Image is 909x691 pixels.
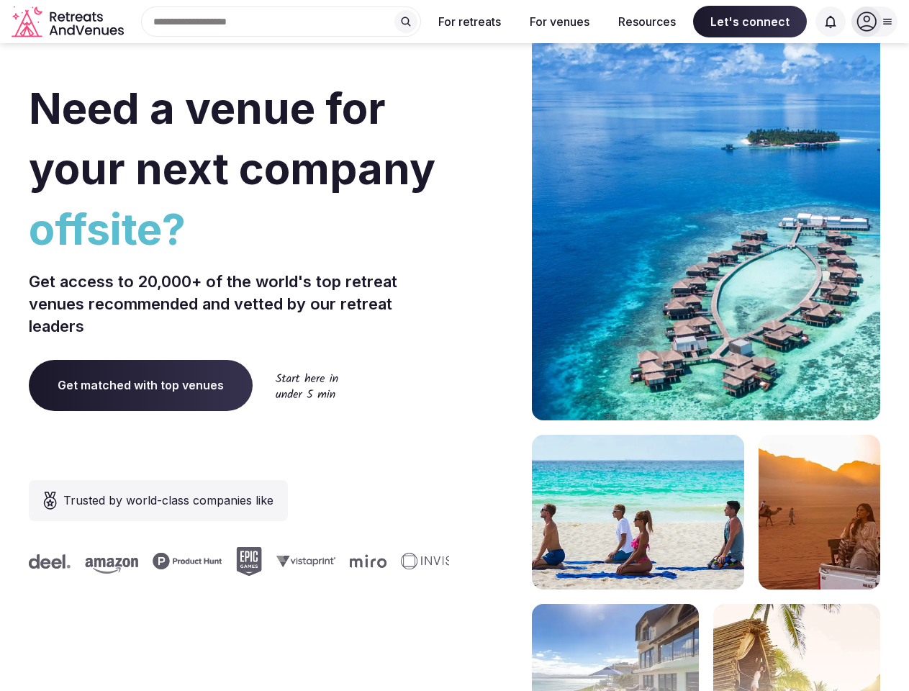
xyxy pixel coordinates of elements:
span: Need a venue for your next company [29,82,435,194]
button: For venues [518,6,601,37]
a: Visit the homepage [12,6,127,38]
img: Start here in under 5 min [276,373,338,398]
span: Trusted by world-class companies like [63,492,273,509]
svg: Retreats and Venues company logo [12,6,127,38]
img: woman sitting in back of truck with camels [759,435,880,590]
button: Resources [607,6,687,37]
svg: Epic Games company logo [234,547,260,576]
span: offsite? [29,199,449,259]
span: Let's connect [693,6,807,37]
a: Get matched with top venues [29,360,253,410]
p: Get access to 20,000+ of the world's top retreat venues recommended and vetted by our retreat lea... [29,271,449,337]
button: For retreats [427,6,512,37]
img: yoga on tropical beach [532,435,744,590]
svg: Deel company logo [27,554,68,569]
svg: Vistaprint company logo [274,555,333,567]
svg: Invisible company logo [399,553,478,570]
svg: Miro company logo [348,554,384,568]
